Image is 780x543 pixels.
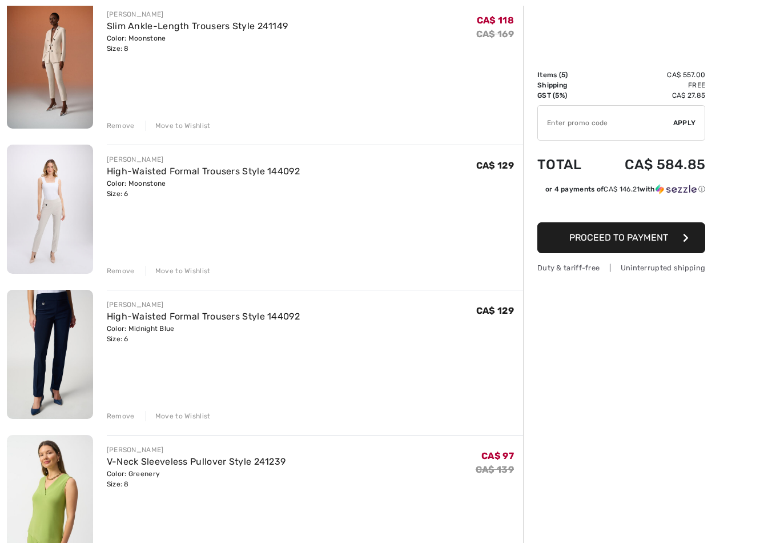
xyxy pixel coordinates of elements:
[537,222,705,253] button: Proceed to Payment
[7,290,93,419] img: High-Waisted Formal Trousers Style 144092
[107,469,286,489] div: Color: Greenery Size: 8
[107,154,300,165] div: [PERSON_NAME]
[107,266,135,276] div: Remove
[569,232,668,243] span: Proceed to Payment
[107,33,288,54] div: Color: Moonstone Size: 8
[656,184,697,194] img: Sezzle
[561,71,565,79] span: 5
[146,121,211,131] div: Move to Wishlist
[597,90,705,101] td: CA$ 27.85
[673,118,696,128] span: Apply
[537,198,705,218] iframe: PayPal-paypal
[146,266,211,276] div: Move to Wishlist
[107,9,288,19] div: [PERSON_NAME]
[107,300,300,310] div: [PERSON_NAME]
[537,262,705,273] div: Duty & tariff-free | Uninterrupted shipping
[107,456,286,467] a: V-Neck Sleeveless Pullover Style 241239
[537,70,597,80] td: Items ( )
[537,90,597,101] td: GST (5%)
[107,21,288,31] a: Slim Ankle-Length Trousers Style 241149
[604,185,640,193] span: CA$ 146.21
[476,29,514,39] s: CA$ 169
[537,184,705,198] div: or 4 payments ofCA$ 146.21withSezzle Click to learn more about Sezzle
[477,15,514,26] span: CA$ 118
[597,80,705,90] td: Free
[537,80,597,90] td: Shipping
[545,184,706,194] div: or 4 payments of with
[597,70,705,80] td: CA$ 557.00
[537,145,597,184] td: Total
[476,305,514,316] span: CA$ 129
[107,178,300,199] div: Color: Moonstone Size: 6
[107,445,286,455] div: [PERSON_NAME]
[107,324,300,344] div: Color: Midnight Blue Size: 6
[107,166,300,177] a: High-Waisted Formal Trousers Style 144092
[146,411,211,421] div: Move to Wishlist
[597,145,705,184] td: CA$ 584.85
[107,311,300,322] a: High-Waisted Formal Trousers Style 144092
[538,106,673,140] input: Promo code
[476,160,514,171] span: CA$ 129
[476,464,514,475] s: CA$ 139
[7,145,93,274] img: High-Waisted Formal Trousers Style 144092
[481,450,514,461] span: CA$ 97
[107,411,135,421] div: Remove
[107,121,135,131] div: Remove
